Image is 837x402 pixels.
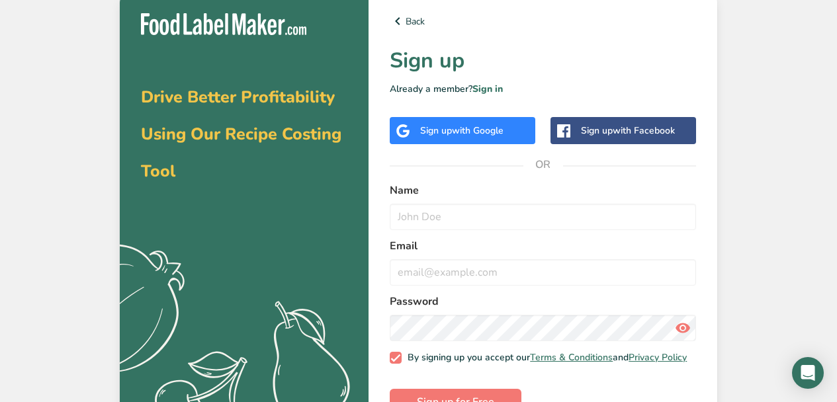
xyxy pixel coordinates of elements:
[792,357,824,389] div: Open Intercom Messenger
[390,13,696,29] a: Back
[390,204,696,230] input: John Doe
[613,124,675,137] span: with Facebook
[472,83,503,95] a: Sign in
[402,352,687,364] span: By signing up you accept our and
[420,124,504,138] div: Sign up
[390,294,696,309] label: Password
[390,259,696,286] input: email@example.com
[452,124,504,137] span: with Google
[629,351,687,364] a: Privacy Policy
[141,13,306,35] img: Food Label Maker
[523,145,563,184] span: OR
[530,351,613,364] a: Terms & Conditions
[141,86,341,182] span: Drive Better Profitability Using Our Recipe Costing Tool
[390,45,696,77] h1: Sign up
[390,82,696,96] p: Already a member?
[390,238,696,254] label: Email
[581,124,675,138] div: Sign up
[390,182,696,198] label: Name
